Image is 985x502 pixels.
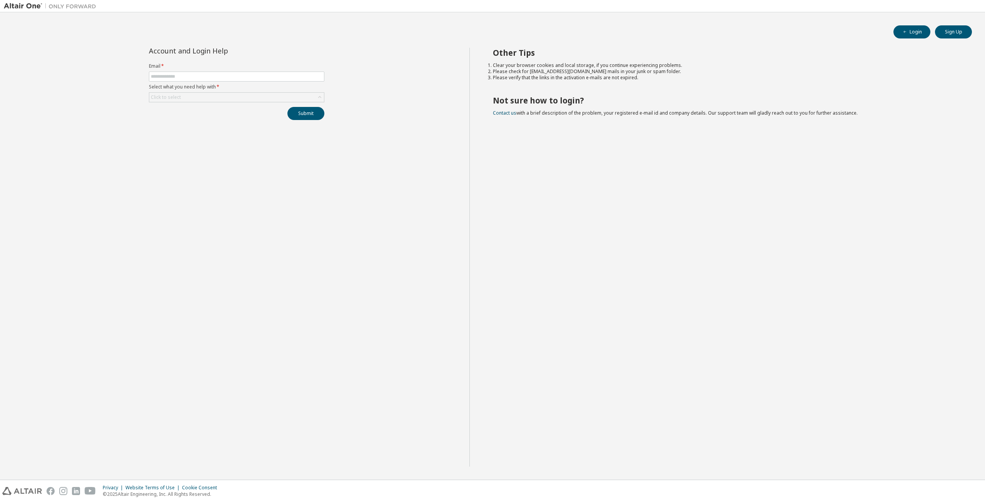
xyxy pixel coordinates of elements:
label: Email [149,63,324,69]
h2: Not sure how to login? [493,95,958,105]
button: Login [893,25,930,38]
label: Select what you need help with [149,84,324,90]
div: Privacy [103,485,125,491]
div: Website Terms of Use [125,485,182,491]
img: altair_logo.svg [2,487,42,495]
div: Account and Login Help [149,48,289,54]
img: Altair One [4,2,100,10]
img: linkedin.svg [72,487,80,495]
li: Please verify that the links in the activation e-mails are not expired. [493,75,958,81]
div: Cookie Consent [182,485,222,491]
div: Click to select [151,94,181,100]
li: Please check for [EMAIL_ADDRESS][DOMAIN_NAME] mails in your junk or spam folder. [493,68,958,75]
a: Contact us [493,110,516,116]
h2: Other Tips [493,48,958,58]
img: youtube.svg [85,487,96,495]
button: Submit [287,107,324,120]
img: facebook.svg [47,487,55,495]
div: Click to select [149,93,324,102]
span: with a brief description of the problem, your registered e-mail id and company details. Our suppo... [493,110,858,116]
p: © 2025 Altair Engineering, Inc. All Rights Reserved. [103,491,222,497]
li: Clear your browser cookies and local storage, if you continue experiencing problems. [493,62,958,68]
button: Sign Up [935,25,972,38]
img: instagram.svg [59,487,67,495]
